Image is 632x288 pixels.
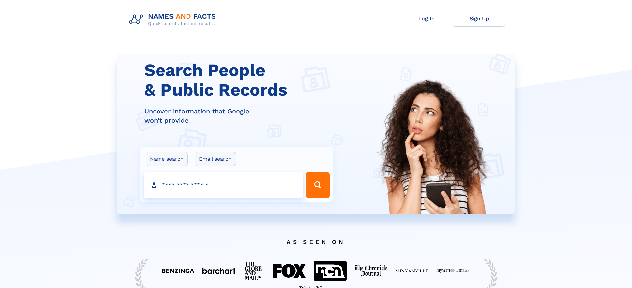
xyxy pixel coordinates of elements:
img: Featured on The Globe And Mail [243,260,265,282]
img: Logo Names and Facts [127,11,221,28]
h1: Search People & Public Records [144,60,337,100]
img: Search People and Public records [372,78,494,247]
label: Name search [146,152,188,166]
img: Featured on Benzinga [161,269,194,273]
img: Featured on BarChart [202,268,235,274]
img: Featured on The Chronicle Journal [355,265,388,277]
img: Featured on NCN [314,261,347,280]
a: Sign Up [453,11,505,27]
img: Featured on FOX 40 [273,264,306,278]
img: Featured on My Mother Lode [436,269,469,273]
a: Log In [400,11,453,27]
input: search input [144,172,303,198]
button: Search Button [306,172,329,198]
span: AS SEEN ON [128,231,504,253]
div: Uncover information that Google won't provide [144,107,337,125]
img: Featured on Minyanville [395,269,428,273]
label: Email search [195,152,236,166]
